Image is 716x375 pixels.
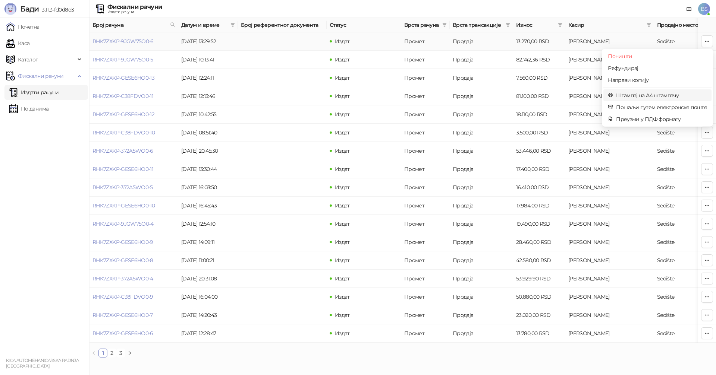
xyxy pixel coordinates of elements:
[450,18,513,32] th: Врста трансакције
[92,38,154,45] a: RHK7ZXKP-9JGW75O0-6
[6,19,40,34] a: Почетна
[18,69,63,83] span: Фискални рачуни
[99,349,107,357] a: 1
[18,52,38,67] span: Каталог
[450,142,513,160] td: Продаја
[450,105,513,124] td: Продаја
[89,51,178,69] td: RHK7ZXKP-9JGW75O0-5
[404,21,439,29] span: Врста рачуна
[513,160,565,178] td: 17.400,00 RSD
[4,3,16,15] img: Logo
[178,51,238,69] td: [DATE] 10:13:41
[565,324,654,343] td: Boban Seočanac
[89,306,178,324] td: RHK7ZXKP-GESE6HO0-7
[450,87,513,105] td: Продаја
[181,21,227,29] span: Датум и време
[92,147,153,154] a: RHK7ZXKP-372A5WO0-6
[92,275,153,282] a: RHK7ZXKP-372A5WO0-4
[335,275,350,282] span: Издат
[116,349,125,357] li: 3
[450,306,513,324] td: Продаја
[565,142,654,160] td: Boban Seočanac
[178,288,238,306] td: [DATE] 16:04:00
[565,69,654,87] td: Boban Seočanac
[335,166,350,172] span: Издат
[513,270,565,288] td: 53.929,90 RSD
[513,32,565,51] td: 13.270,00 RSD
[513,69,565,87] td: 7.560,00 RSD
[450,324,513,343] td: Продаја
[92,202,155,209] a: RHK7ZXKP-GESE6HO0-10
[98,349,107,357] li: 1
[178,32,238,51] td: [DATE] 13:29:52
[608,76,707,84] span: Направи копију
[647,23,651,27] span: filter
[401,251,450,270] td: Промет
[92,257,153,264] a: RHK7ZXKP-GESE6HO0-8
[39,6,74,13] span: 3.11.3-fd0d8d3
[565,233,654,251] td: Boban Seočanac
[504,19,512,31] span: filter
[89,349,98,357] button: left
[89,233,178,251] td: RHK7ZXKP-GESE6HO0-9
[698,3,710,15] span: BS
[335,220,350,227] span: Издат
[558,23,562,27] span: filter
[513,124,565,142] td: 3.500,00 RSD
[335,56,350,63] span: Издат
[450,251,513,270] td: Продаја
[229,19,236,31] span: filter
[89,215,178,233] td: RHK7ZXKP-9JGW75O0-4
[683,3,695,15] a: Документација
[401,233,450,251] td: Промет
[401,197,450,215] td: Промет
[513,215,565,233] td: 19.490,00 RSD
[450,215,513,233] td: Продаја
[89,142,178,160] td: RHK7ZXKP-372A5WO0-6
[6,36,29,51] a: Каса
[513,324,565,343] td: 13.780,00 RSD
[442,23,447,27] span: filter
[335,330,350,337] span: Издат
[92,74,154,81] a: RHK7ZXKP-GESE6HO0-13
[516,21,555,29] span: Износ
[608,52,707,60] span: Поништи
[92,239,153,245] a: RHK7ZXKP-GESE6HO0-9
[565,215,654,233] td: Boban Seočanac
[9,85,59,100] a: Издати рачуни
[513,105,565,124] td: 18.110,00 RSD
[608,64,707,72] span: Рефундирај
[89,178,178,197] td: RHK7ZXKP-372A5WO0-5
[92,220,154,227] a: RHK7ZXKP-9JGW75O0-4
[92,293,153,300] a: RHK7ZXKP-C38FDVO0-9
[450,233,513,251] td: Продаја
[335,184,350,191] span: Издат
[335,202,350,209] span: Издат
[178,87,238,105] td: [DATE] 12:13:46
[335,147,350,154] span: Издат
[117,349,125,357] a: 3
[92,166,153,172] a: RHK7ZXKP-GESE6HO0-11
[238,18,327,32] th: Број референтног документа
[128,351,132,355] span: right
[450,51,513,69] td: Продаја
[401,69,450,87] td: Промет
[401,124,450,142] td: Промет
[178,69,238,87] td: [DATE] 12:24:11
[513,251,565,270] td: 42.580,00 RSD
[450,160,513,178] td: Продаја
[335,93,350,99] span: Издат
[89,197,178,215] td: RHK7ZXKP-GESE6HO0-10
[20,4,39,13] span: Бади
[89,18,178,32] th: Број рачуна
[92,351,96,355] span: left
[125,349,134,357] button: right
[401,178,450,197] td: Промет
[645,19,653,31] span: filter
[92,312,153,318] a: RHK7ZXKP-GESE6HO0-7
[335,312,350,318] span: Издат
[401,105,450,124] td: Промет
[89,251,178,270] td: RHK7ZXKP-GESE6HO0-8
[92,184,153,191] a: RHK7ZXKP-372A5WO0-5
[92,93,153,99] a: RHK7ZXKP-C38FDVO0-11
